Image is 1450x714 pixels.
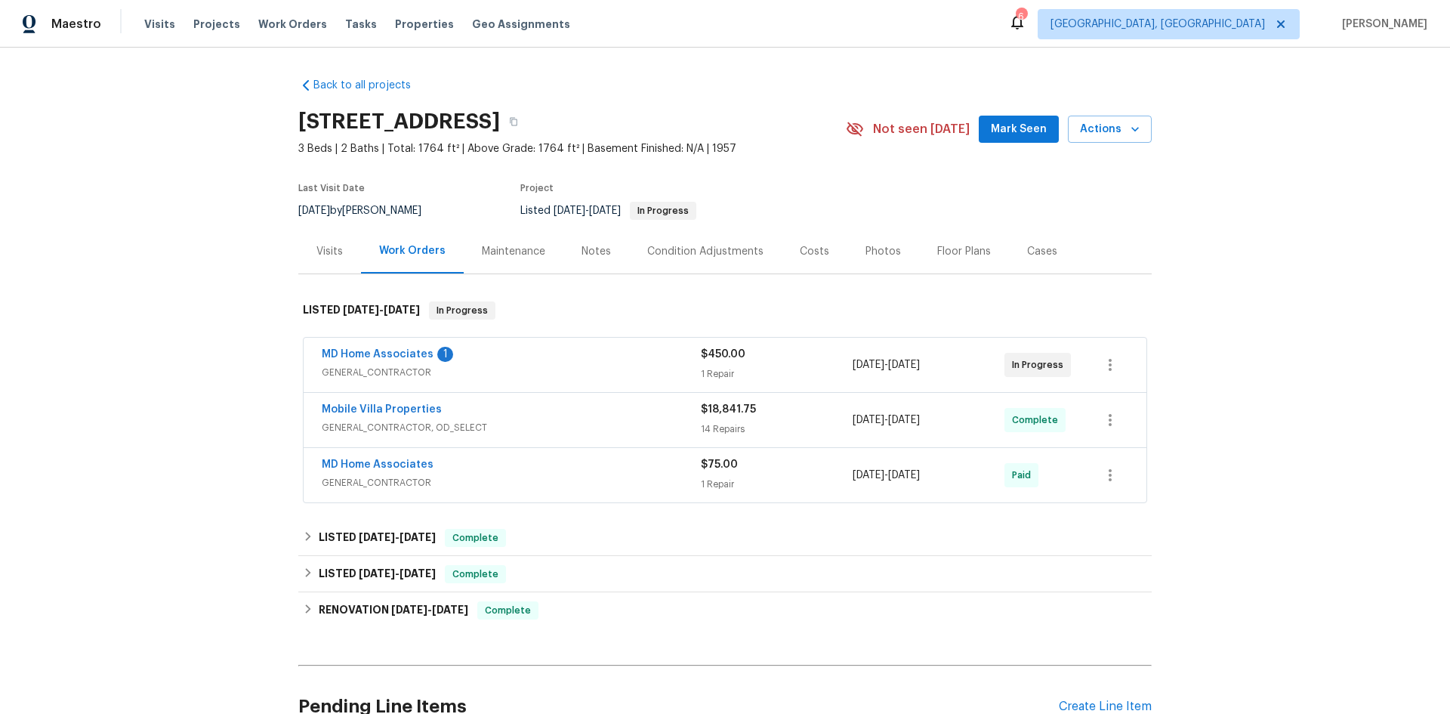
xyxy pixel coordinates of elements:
div: Floor Plans [937,244,991,259]
span: Mark Seen [991,120,1047,139]
span: - [391,604,468,615]
div: RENOVATION [DATE]-[DATE]Complete [298,592,1152,629]
span: - [359,568,436,579]
div: by [PERSON_NAME] [298,202,440,220]
div: 1 [437,347,453,362]
span: Visits [144,17,175,32]
span: Paid [1012,468,1037,483]
span: GENERAL_CONTRACTOR [322,475,701,490]
span: GENERAL_CONTRACTOR, OD_SELECT [322,420,701,435]
span: Properties [395,17,454,32]
div: 6 [1016,9,1026,24]
span: [DATE] [400,532,436,542]
span: [DATE] [888,415,920,425]
div: LISTED [DATE]-[DATE]Complete [298,556,1152,592]
div: Costs [800,244,829,259]
button: Copy Address [500,108,527,135]
span: Complete [446,567,504,582]
span: Not seen [DATE] [873,122,970,137]
div: Condition Adjustments [647,244,764,259]
h6: LISTED [303,301,420,320]
h2: [STREET_ADDRESS] [298,114,500,129]
span: 3 Beds | 2 Baths | Total: 1764 ft² | Above Grade: 1764 ft² | Basement Finished: N/A | 1957 [298,141,846,156]
a: Back to all projects [298,78,443,93]
span: Geo Assignments [472,17,570,32]
a: Mobile Villa Properties [322,404,442,415]
span: Work Orders [258,17,327,32]
button: Actions [1068,116,1152,144]
span: - [343,304,420,315]
span: Projects [193,17,240,32]
span: In Progress [1012,357,1069,372]
span: Project [520,184,554,193]
div: 14 Repairs [701,422,853,437]
div: Photos [865,244,901,259]
span: [DATE] [589,206,621,216]
span: [DATE] [343,304,379,315]
span: - [853,413,920,428]
h6: LISTED [319,565,436,583]
span: In Progress [631,206,695,215]
span: $450.00 [701,349,745,360]
span: [DATE] [391,604,427,615]
a: MD Home Associates [322,349,433,360]
span: $18,841.75 [701,404,756,415]
span: - [853,468,920,483]
span: In Progress [430,303,494,318]
span: [DATE] [432,604,468,615]
div: Work Orders [379,243,446,258]
span: Complete [1012,413,1064,428]
span: [DATE] [359,568,395,579]
span: Complete [479,603,537,618]
h6: LISTED [319,529,436,547]
span: Actions [1080,120,1140,139]
div: LISTED [DATE]-[DATE]Complete [298,520,1152,556]
span: Complete [446,530,504,546]
div: 1 Repair [701,477,853,492]
h6: RENOVATION [319,601,468,620]
span: Maestro [51,17,101,32]
span: [DATE] [359,532,395,542]
span: Listed [520,206,696,216]
span: $75.00 [701,459,738,470]
span: - [359,532,436,542]
button: Mark Seen [979,116,1059,144]
div: Create Line Item [1059,700,1152,714]
span: [DATE] [853,360,884,370]
span: [GEOGRAPHIC_DATA], [GEOGRAPHIC_DATA] [1050,17,1265,32]
span: Last Visit Date [298,184,365,193]
span: [DATE] [853,470,884,481]
div: Maintenance [482,244,545,259]
span: [DATE] [853,415,884,425]
div: Visits [316,244,343,259]
a: MD Home Associates [322,459,433,470]
span: GENERAL_CONTRACTOR [322,365,701,380]
div: Notes [582,244,611,259]
span: Tasks [345,19,377,29]
span: [DATE] [554,206,585,216]
div: Cases [1027,244,1057,259]
span: [DATE] [888,360,920,370]
span: [DATE] [888,470,920,481]
div: 1 Repair [701,366,853,382]
span: - [554,206,621,216]
div: LISTED [DATE]-[DATE]In Progress [298,286,1152,335]
span: - [853,357,920,372]
span: [DATE] [298,206,330,216]
span: [DATE] [400,568,436,579]
span: [DATE] [384,304,420,315]
span: [PERSON_NAME] [1336,17,1427,32]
